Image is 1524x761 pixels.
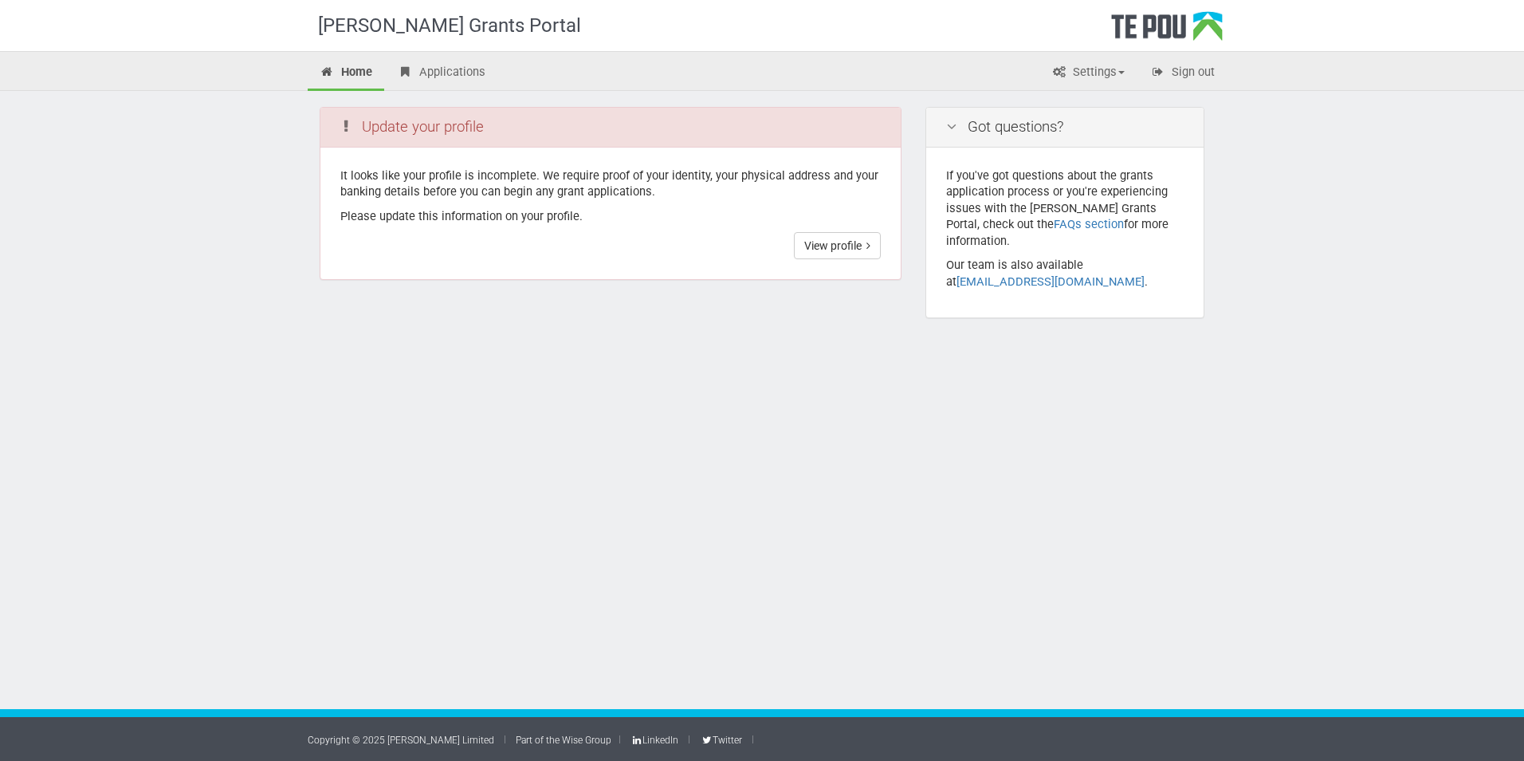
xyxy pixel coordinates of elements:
a: Applications [386,56,497,91]
a: LinkedIn [630,735,678,746]
a: Twitter [700,735,741,746]
a: Home [308,56,384,91]
div: Update your profile [320,108,901,148]
a: Settings [1039,56,1137,91]
a: [EMAIL_ADDRESS][DOMAIN_NAME] [956,274,1145,289]
div: Te Pou Logo [1111,11,1223,51]
p: If you've got questions about the grants application process or you're experiencing issues with t... [946,168,1184,250]
a: Sign out [1138,56,1227,91]
a: Part of the Wise Group [516,735,611,746]
a: Copyright © 2025 [PERSON_NAME] Limited [308,735,494,746]
div: Got questions? [926,108,1204,148]
a: FAQs section [1054,217,1124,231]
p: Our team is also available at . [946,257,1184,290]
p: Please update this information on your profile. [340,208,881,225]
a: View profile [794,232,881,259]
p: It looks like your profile is incomplete. We require proof of your identity, your physical addres... [340,168,881,200]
